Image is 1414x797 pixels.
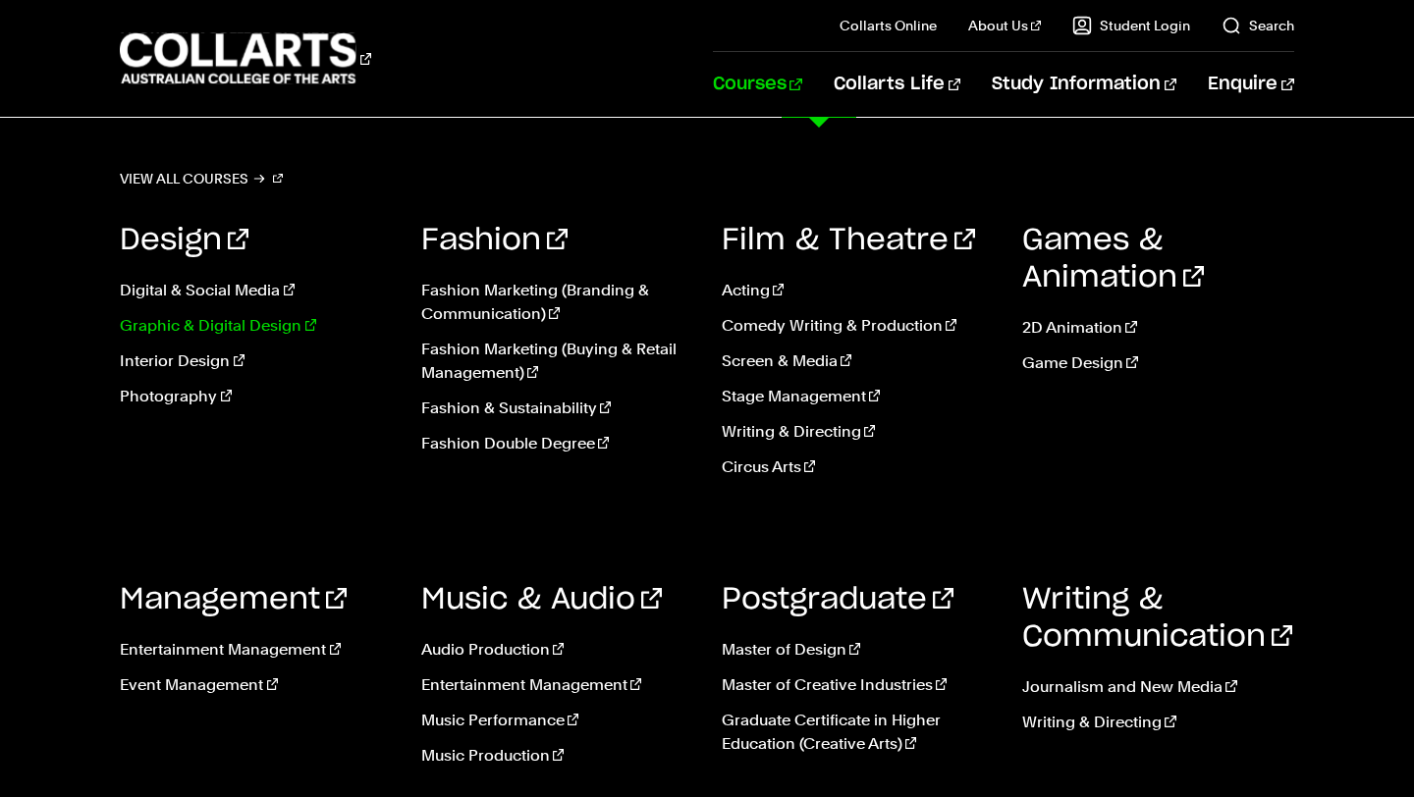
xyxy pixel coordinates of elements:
a: Study Information [992,52,1176,117]
a: Photography [120,385,391,408]
a: Acting [722,279,993,302]
a: View all courses [120,165,283,192]
a: Music & Audio [421,585,662,614]
a: Writing & Communication [1022,585,1292,652]
a: Fashion Marketing (Buying & Retail Management) [421,338,692,385]
a: Journalism and New Media [1022,675,1293,699]
a: Audio Production [421,638,692,662]
a: Film & Theatre [722,226,975,255]
a: Student Login [1072,16,1190,35]
a: Fashion & Sustainability [421,397,692,420]
a: Fashion Double Degree [421,432,692,455]
a: Design [120,226,248,255]
a: Event Management [120,673,391,697]
a: Games & Animation [1022,226,1204,292]
a: 2D Animation [1022,316,1293,340]
a: Graphic & Digital Design [120,314,391,338]
a: Entertainment Management [421,673,692,697]
a: Collarts Online [840,16,937,35]
a: Master of Design [722,638,993,662]
a: Master of Creative Industries [722,673,993,697]
a: Fashion [421,226,568,255]
a: Game Design [1022,351,1293,375]
a: Interior Design [120,349,391,373]
a: Writing & Directing [1022,711,1293,734]
a: Writing & Directing [722,420,993,444]
a: Enquire [1208,52,1293,117]
a: Comedy Writing & Production [722,314,993,338]
a: Music Performance [421,709,692,732]
a: Digital & Social Media [120,279,391,302]
a: Graduate Certificate in Higher Education (Creative Arts) [722,709,993,756]
div: Go to homepage [120,30,371,86]
a: Screen & Media [722,349,993,373]
a: Management [120,585,347,614]
a: Circus Arts [722,455,993,479]
a: Fashion Marketing (Branding & Communication) [421,279,692,326]
a: Music Production [421,744,692,768]
a: Collarts Life [834,52,960,117]
a: Entertainment Management [120,638,391,662]
a: About Us [968,16,1041,35]
a: Postgraduate [722,585,953,614]
a: Search [1222,16,1294,35]
a: Courses [713,52,802,117]
a: Stage Management [722,385,993,408]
